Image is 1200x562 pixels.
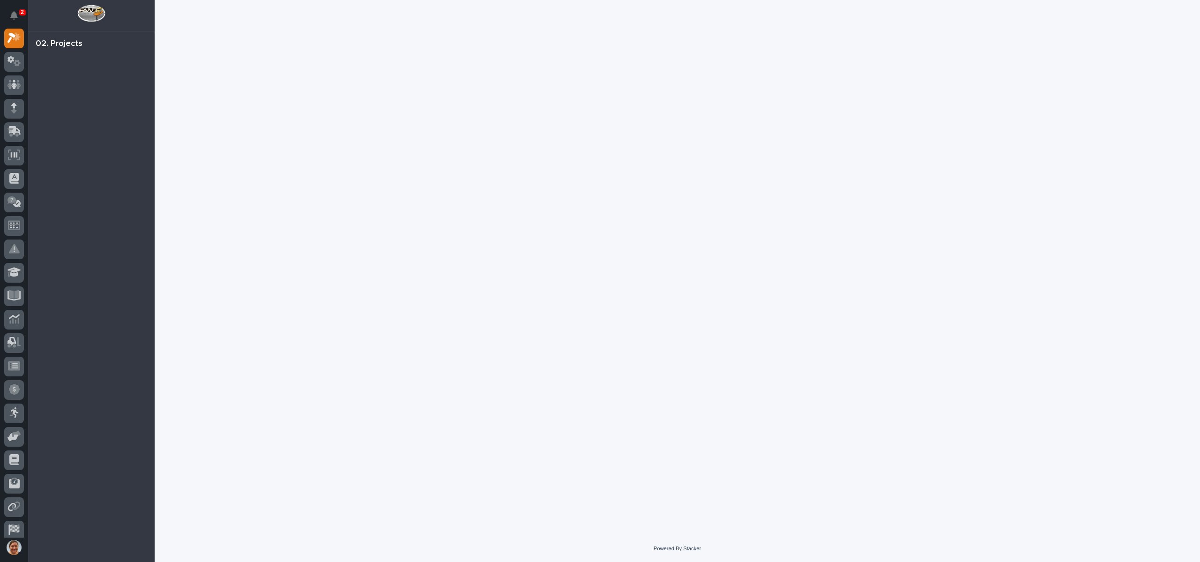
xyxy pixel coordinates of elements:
[36,39,82,49] div: 02. Projects
[77,5,105,22] img: Workspace Logo
[654,546,701,551] a: Powered By Stacker
[21,9,24,15] p: 2
[4,6,24,25] button: Notifications
[4,538,24,557] button: users-avatar
[12,11,24,26] div: Notifications2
